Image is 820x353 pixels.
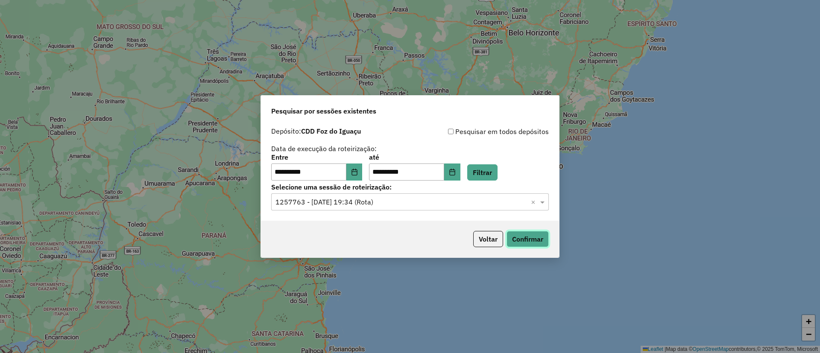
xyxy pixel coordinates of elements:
[271,106,376,116] span: Pesquisar por sessões existentes
[301,127,361,135] strong: CDD Foz do Iguaçu
[271,143,377,154] label: Data de execução da roteirização:
[507,231,549,247] button: Confirmar
[271,182,549,192] label: Selecione uma sessão de roteirização:
[467,164,498,181] button: Filtrar
[369,152,460,162] label: até
[531,197,538,207] span: Clear all
[271,152,362,162] label: Entre
[271,126,361,136] label: Depósito:
[410,126,549,137] div: Pesquisar em todos depósitos
[444,163,460,181] button: Choose Date
[346,163,363,181] button: Choose Date
[473,231,503,247] button: Voltar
